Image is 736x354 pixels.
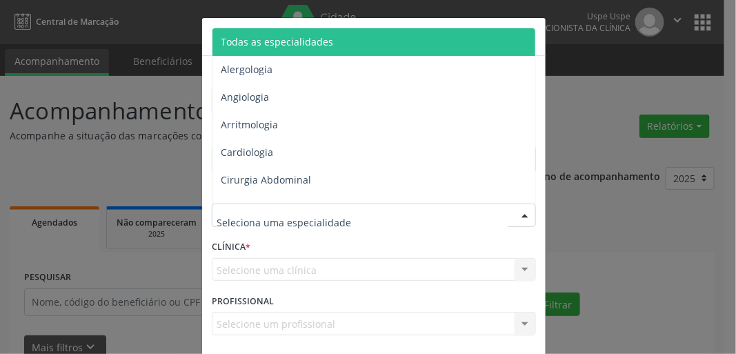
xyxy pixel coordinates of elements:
[221,63,272,76] span: Alergologia
[221,35,333,48] span: Todas as especialidades
[518,18,546,52] button: Close
[221,201,306,214] span: Cirurgia Bariatrica
[212,28,370,46] h5: Relatório de agendamentos
[221,90,269,104] span: Angiologia
[221,173,311,186] span: Cirurgia Abdominal
[212,237,250,258] label: CLÍNICA
[221,118,278,131] span: Arritmologia
[217,208,508,236] input: Seleciona uma especialidade
[221,146,273,159] span: Cardiologia
[212,291,274,312] label: PROFISSIONAL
